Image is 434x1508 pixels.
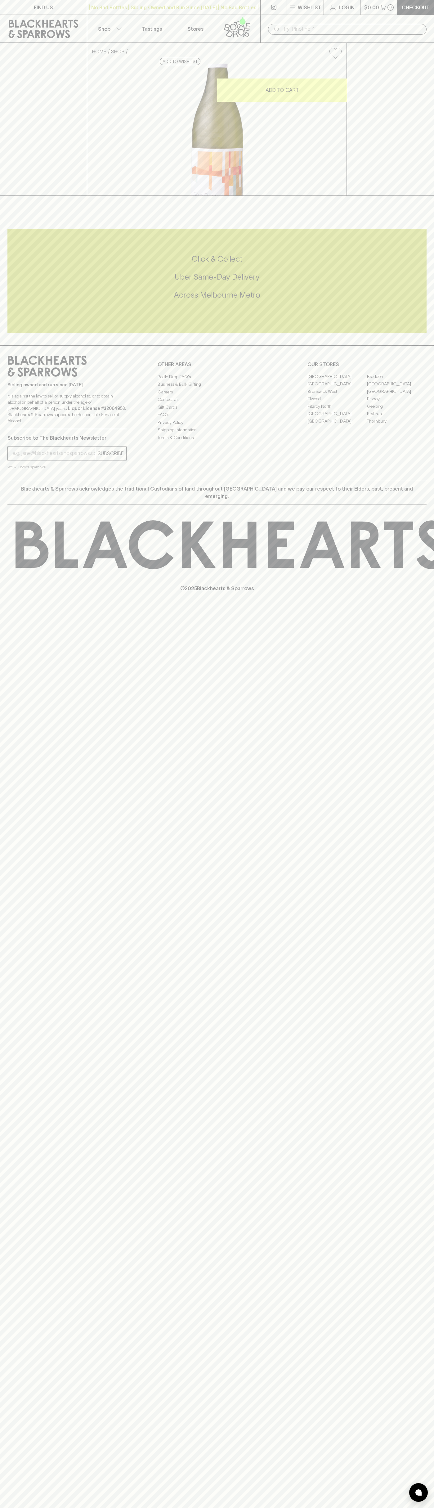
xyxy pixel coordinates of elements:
a: SHOP [111,49,124,54]
button: SUBSCRIBE [95,447,126,460]
a: Elwood [307,395,367,403]
a: Privacy Policy [158,419,277,426]
h5: Uber Same-Day Delivery [7,272,427,282]
a: Fitzroy North [307,403,367,410]
p: Login [339,4,355,11]
p: It is against the law to sell or supply alcohol to, or to obtain alcohol on behalf of a person un... [7,393,127,424]
a: [GEOGRAPHIC_DATA] [307,410,367,418]
strong: Liquor License #32064953 [68,406,125,411]
a: Prahran [367,410,427,418]
div: Call to action block [7,229,427,333]
a: [GEOGRAPHIC_DATA] [367,380,427,388]
p: Tastings [142,25,162,33]
a: Braddon [367,373,427,380]
p: OTHER AREAS [158,361,277,368]
img: 38790.png [87,64,347,195]
p: FIND US [34,4,53,11]
p: 0 [389,6,392,9]
a: Terms & Conditions [158,434,277,441]
p: Sibling owned and run since [DATE] [7,382,127,388]
a: [GEOGRAPHIC_DATA] [307,418,367,425]
a: Tastings [130,15,174,43]
p: Shop [98,25,110,33]
button: Add to wishlist [327,45,344,61]
p: Stores [187,25,204,33]
a: Business & Bulk Gifting [158,381,277,388]
p: Checkout [402,4,430,11]
input: Try "Pinot noir" [283,24,422,34]
a: Bottle Drop FAQ's [158,373,277,380]
a: Brunswick West [307,388,367,395]
p: We will never spam you [7,464,127,470]
a: FAQ's [158,411,277,419]
input: e.g. jane@blackheartsandsparrows.com.au [12,448,95,458]
p: SUBSCRIBE [98,450,124,457]
a: Shipping Information [158,426,277,434]
img: bubble-icon [415,1489,422,1496]
p: Wishlist [298,4,321,11]
button: Add to wishlist [160,58,200,65]
p: ADD TO CART [266,86,299,94]
p: Blackhearts & Sparrows acknowledges the traditional Custodians of land throughout [GEOGRAPHIC_DAT... [12,485,422,500]
a: Stores [174,15,217,43]
a: Gift Cards [158,403,277,411]
button: Shop [87,15,131,43]
a: Geelong [367,403,427,410]
p: OUR STORES [307,361,427,368]
p: $0.00 [364,4,379,11]
h5: Across Melbourne Metro [7,290,427,300]
a: HOME [92,49,106,54]
a: Contact Us [158,396,277,403]
p: Subscribe to The Blackhearts Newsletter [7,434,127,442]
h5: Click & Collect [7,254,427,264]
a: [GEOGRAPHIC_DATA] [307,373,367,380]
a: [GEOGRAPHIC_DATA] [367,388,427,395]
a: [GEOGRAPHIC_DATA] [307,380,367,388]
a: Fitzroy [367,395,427,403]
button: ADD TO CART [217,79,347,102]
a: Thornbury [367,418,427,425]
a: Careers [158,388,277,396]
